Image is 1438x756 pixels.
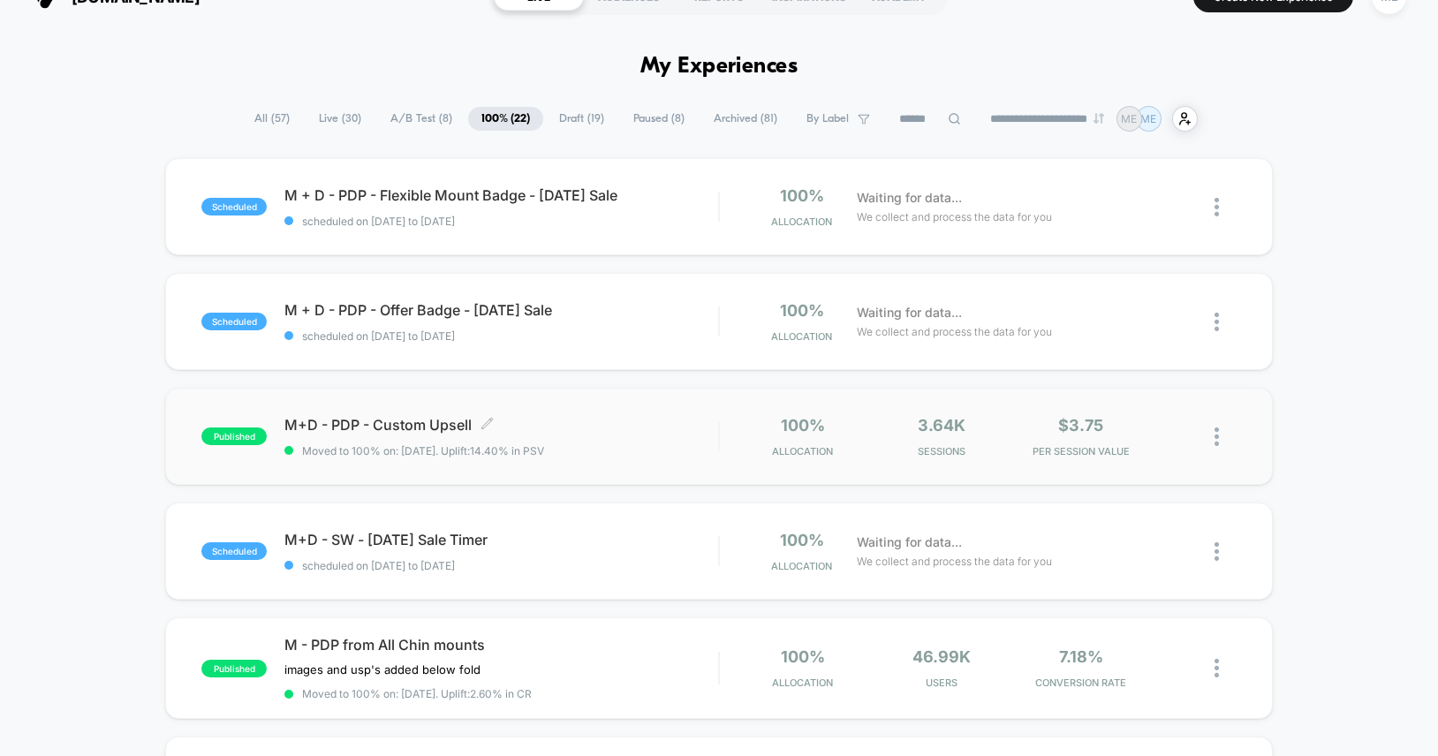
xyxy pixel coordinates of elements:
span: A/B Test ( 8 ) [377,107,465,131]
span: Live ( 30 ) [306,107,375,131]
span: By Label [806,112,849,125]
span: $3.75 [1058,416,1103,435]
img: close [1215,427,1219,446]
span: published [201,660,267,677]
img: close [1215,313,1219,331]
span: Waiting for data... [857,533,962,552]
span: Allocation [772,677,833,689]
span: We collect and process the data for you [857,208,1052,225]
img: end [1094,113,1104,124]
span: Allocation [771,215,832,228]
span: CONVERSION RATE [1016,677,1147,689]
span: Users [876,677,1007,689]
span: 100% [781,416,825,435]
span: Waiting for data... [857,303,962,322]
span: M + D - PDP - Flexible Mount Badge - [DATE] Sale [284,186,718,204]
span: Allocation [772,445,833,457]
span: published [201,427,267,445]
span: scheduled on [DATE] to [DATE] [284,329,718,343]
img: close [1215,198,1219,216]
span: scheduled [201,198,267,215]
span: Moved to 100% on: [DATE] . Uplift: 2.60% in CR [302,687,532,700]
img: close [1215,542,1219,561]
span: scheduled [201,313,267,330]
span: 100% [780,531,824,549]
span: M+D - PDP - Custom Upsell [284,416,718,434]
span: All ( 57 ) [241,107,303,131]
img: close [1215,659,1219,677]
span: PER SESSION VALUE [1016,445,1147,457]
span: 100% ( 22 ) [468,107,543,131]
span: Moved to 100% on: [DATE] . Uplift: 14.40% in PSV [302,444,544,457]
span: 46.99k [912,647,971,666]
span: Allocation [771,330,832,343]
h1: My Experiences [640,54,798,79]
span: Archived ( 81 ) [700,107,791,131]
p: ME [1140,112,1156,125]
span: Sessions [876,445,1007,457]
span: M - PDP from All Chin mounts [284,636,718,654]
span: M+D - SW - [DATE] Sale Timer [284,531,718,548]
span: We collect and process the data for you [857,323,1052,340]
span: Draft ( 19 ) [546,107,617,131]
span: Paused ( 8 ) [620,107,698,131]
span: 100% [780,301,824,320]
span: 100% [780,186,824,205]
span: 100% [781,647,825,666]
span: images and usp's added below fold [284,662,481,677]
span: We collect and process the data for you [857,553,1052,570]
span: scheduled [201,542,267,560]
span: Waiting for data... [857,188,962,208]
p: ME [1121,112,1137,125]
span: scheduled on [DATE] to [DATE] [284,215,718,228]
span: scheduled on [DATE] to [DATE] [284,559,718,572]
span: Allocation [771,560,832,572]
span: 7.18% [1059,647,1103,666]
span: 3.64k [918,416,965,435]
span: M + D - PDP - Offer Badge - [DATE] Sale [284,301,718,319]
